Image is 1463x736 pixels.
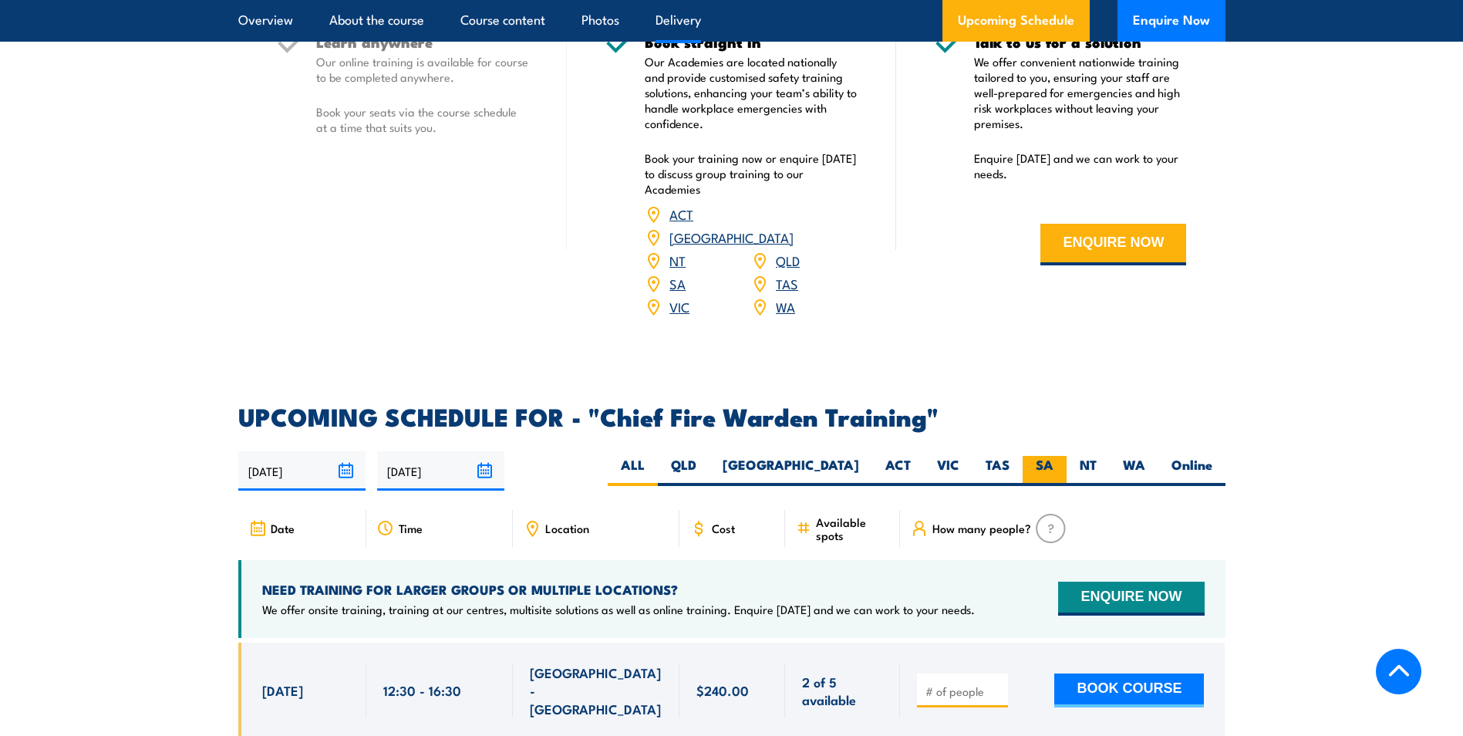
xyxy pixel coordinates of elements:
[645,150,858,197] p: Book your training now or enquire [DATE] to discuss group training to our Academies
[316,54,529,85] p: Our online training is available for course to be completed anywhere.
[238,451,366,491] input: From date
[802,673,883,709] span: 2 of 5 available
[932,522,1031,535] span: How many people?
[974,54,1187,131] p: We offer convenient nationwide training tailored to you, ensuring your staff are well-prepared fo...
[238,405,1225,427] h2: UPCOMING SCHEDULE FOR - "Chief Fire Warden Training"
[710,456,872,486] label: [GEOGRAPHIC_DATA]
[712,522,735,535] span: Cost
[974,35,1187,49] h5: Talk to us for a solution
[1023,456,1067,486] label: SA
[1110,456,1158,486] label: WA
[973,456,1023,486] label: TAS
[924,456,973,486] label: VIC
[925,684,1003,699] input: # of people
[669,251,686,269] a: NT
[776,274,798,292] a: TAS
[316,104,529,135] p: Book your seats via the course schedule at a time that suits you.
[669,274,686,292] a: SA
[872,456,924,486] label: ACT
[645,54,858,131] p: Our Academies are located nationally and provide customised safety training solutions, enhancing ...
[262,602,975,617] p: We offer onsite training, training at our centres, multisite solutions as well as online training...
[1054,674,1204,707] button: BOOK COURSE
[658,456,710,486] label: QLD
[645,35,858,49] h5: Book straight in
[608,456,658,486] label: ALL
[530,663,662,717] span: [GEOGRAPHIC_DATA] - [GEOGRAPHIC_DATA]
[776,251,800,269] a: QLD
[1067,456,1110,486] label: NT
[776,297,795,316] a: WA
[1058,582,1204,616] button: ENQUIRE NOW
[262,581,975,598] h4: NEED TRAINING FOR LARGER GROUPS OR MULTIPLE LOCATIONS?
[271,522,295,535] span: Date
[316,35,529,49] h5: Learn anywhere
[399,522,423,535] span: Time
[1158,456,1225,486] label: Online
[669,204,693,223] a: ACT
[383,681,461,699] span: 12:30 - 16:30
[377,451,504,491] input: To date
[816,515,889,542] span: Available spots
[545,522,589,535] span: Location
[696,681,749,699] span: $240.00
[1040,224,1186,265] button: ENQUIRE NOW
[669,297,689,316] a: VIC
[974,150,1187,181] p: Enquire [DATE] and we can work to your needs.
[262,681,303,699] span: [DATE]
[669,228,794,246] a: [GEOGRAPHIC_DATA]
